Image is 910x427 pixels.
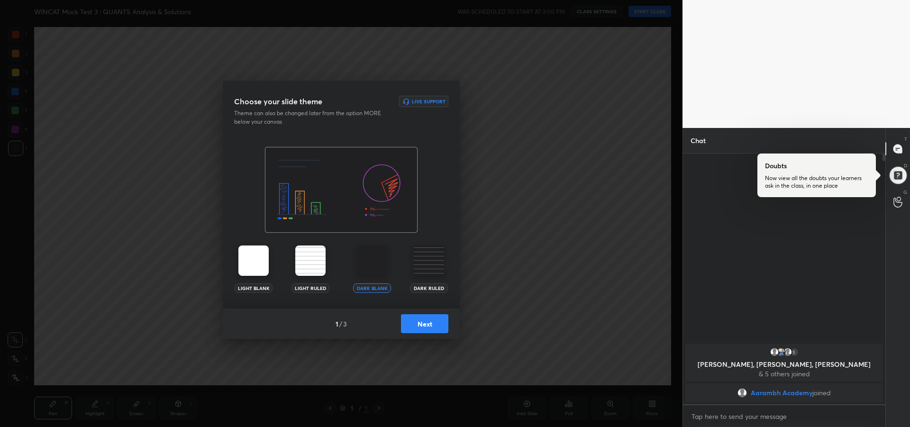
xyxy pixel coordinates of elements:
p: [PERSON_NAME], [PERSON_NAME], [PERSON_NAME] [691,361,877,368]
span: Aarambh Academy [751,389,812,397]
div: Dark Blank [353,283,391,293]
img: default.png [770,347,779,357]
h4: / [339,319,342,329]
div: Light Ruled [291,283,329,293]
img: darkThemeBanner.f801bae7.svg [265,147,418,233]
img: default.png [737,388,747,398]
div: Light Blank [235,283,273,293]
h4: 3 [343,319,347,329]
img: darkRuledTheme.359fb5fd.svg [414,245,444,276]
span: joined [812,389,831,397]
h4: 1 [336,319,338,329]
h6: Live Support [412,99,446,104]
img: lightRuledTheme.002cd57a.svg [295,245,326,276]
div: Dark Ruled [410,283,448,293]
p: T [904,136,907,143]
img: darkTheme.aa1caeba.svg [357,245,387,276]
h3: Choose your slide theme [234,96,322,107]
div: 5 [790,347,799,357]
p: Theme can also be changed later from the option MORE below your canvas [234,109,388,126]
div: grid [683,342,885,404]
p: & 5 others joined [691,370,877,378]
img: thumbnail.jpg [776,347,786,357]
p: G [903,189,907,196]
p: D [904,162,907,169]
img: lightTheme.5bb83c5b.svg [238,245,269,276]
button: Next [401,314,448,333]
p: Chat [683,128,713,153]
img: default.png [783,347,792,357]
